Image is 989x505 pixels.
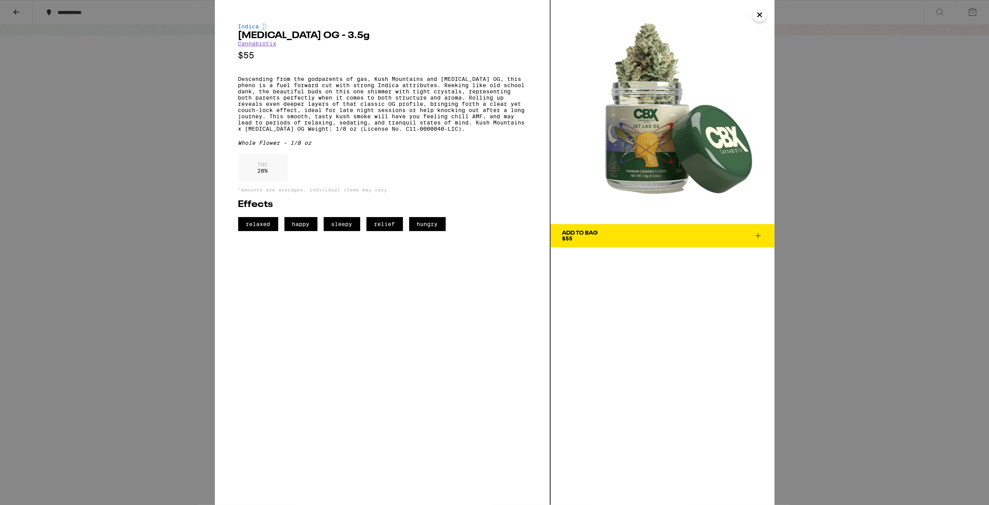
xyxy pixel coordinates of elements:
button: Add To Bag$55 [551,224,774,247]
div: Add To Bag [562,230,598,236]
p: Descending from the godparents of gas, Kush Mountains and [MEDICAL_DATA] OG, this pheno is a fuel... [238,76,527,132]
h2: [MEDICAL_DATA] OG - 3.5g [238,31,527,40]
span: hungry [409,217,446,231]
p: *Amounts are averages, individual items may vary. [238,187,527,192]
span: happy [284,217,317,231]
button: Close [753,8,767,22]
span: Hi. Need any help? [5,5,56,12]
span: relief [366,217,403,231]
span: $55 [562,235,573,242]
img: indicaColor.svg [262,23,267,30]
span: relaxed [238,217,278,231]
div: 28 % [238,154,288,182]
a: Cannabiotix [238,40,277,47]
span: sleepy [324,217,360,231]
div: Indica [238,23,527,30]
p: THC [258,161,268,168]
h2: Effects [238,200,527,209]
div: Whole Flower - 1/8 oz [238,140,527,146]
p: $55 [238,51,527,60]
